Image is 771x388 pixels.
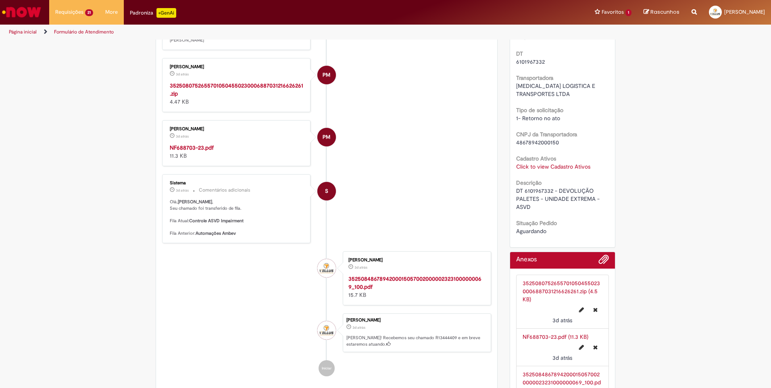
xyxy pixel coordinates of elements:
[552,317,572,324] time: 25/08/2025 14:15:49
[170,181,304,186] div: Sistema
[516,115,560,122] span: 1- Retorno no ato
[170,81,304,106] div: 4.47 KB
[54,29,114,35] a: Formulário de Atendimento
[189,218,244,224] b: Controle ASVD Impairment
[176,134,189,139] time: 25/08/2025 14:15:49
[354,265,367,270] time: 25/08/2025 14:00:10
[588,341,602,354] button: Excluir NF688703-23.pdf
[354,265,367,270] span: 3d atrás
[170,65,304,69] div: [PERSON_NAME]
[724,8,765,15] span: [PERSON_NAME]
[325,181,328,201] span: S
[199,187,250,194] small: Comentários adicionais
[170,199,304,237] p: Olá, , Seu chamado foi transferido de fila. Fila Atual: Fila Anterior:
[176,72,189,77] span: 3d atrás
[552,354,572,361] time: 25/08/2025 14:15:49
[9,29,37,35] a: Página inicial
[650,8,679,16] span: Rascunhos
[85,9,93,16] span: 21
[352,325,365,330] span: 3d atrás
[317,321,336,340] div: Flavio Faria
[574,341,589,354] button: Editar nome de arquivo NF688703-23.pdf
[352,325,365,330] time: 25/08/2025 14:00:30
[6,25,508,40] ul: Trilhas de página
[516,34,530,41] span: BRCH
[162,313,491,352] li: Flavio Faria
[1,4,42,20] img: ServiceNow
[170,144,304,160] div: 11.3 KB
[170,82,303,97] a: 35250807526557010504550230006887031216626261.zip
[644,8,679,16] a: Rascunhos
[176,134,189,139] span: 3d atrás
[523,333,588,340] a: NF688703-23.pdf (11.3 KB)
[55,8,83,16] span: Requisições
[346,335,487,347] p: [PERSON_NAME]! Recebemos seu chamado R13444409 e em breve estaremos atuando.
[156,8,176,18] p: +GenAi
[170,144,214,151] a: NF688703-23.pdf
[130,8,176,18] div: Padroniza
[105,8,118,16] span: More
[516,106,563,114] b: Tipo de solicitação
[516,227,546,235] span: Aguardando
[176,188,189,193] time: 25/08/2025 14:00:33
[523,280,600,303] a: 35250807526557010504550230006887031216626261.zip (4.5 KB)
[516,219,557,227] b: Situação Pedido
[323,127,330,147] span: PM
[348,258,483,263] div: [PERSON_NAME]
[516,58,545,65] span: 6101967332
[176,188,189,193] span: 3d atrás
[552,317,572,324] span: 3d atrás
[598,254,609,269] button: Adicionar anexos
[176,72,189,77] time: 25/08/2025 14:15:49
[516,179,542,186] b: Descrição
[196,230,236,236] b: Automações Ambev
[323,65,330,85] span: PM
[178,199,212,205] b: [PERSON_NAME]
[516,139,559,146] span: 48678942000150
[516,187,601,211] span: DT 6101967332 - DEVOLUÇÃO PALETES - UNIDADE EXTREMA - ASVD
[317,182,336,200] div: System
[348,275,483,299] div: 15.7 KB
[317,128,336,146] div: Paola Machado
[516,256,537,263] h2: Anexos
[317,259,336,277] div: Flavio Faria
[574,303,589,316] button: Editar nome de arquivo 35250807526557010504550230006887031216626261.zip
[516,82,597,98] span: [MEDICAL_DATA] LOGISTICA E TRANSPORTES LTDA
[588,303,602,316] button: Excluir 35250807526557010504550230006887031216626261.zip
[317,66,336,84] div: Paola Machado
[625,9,631,16] span: 1
[346,318,487,323] div: [PERSON_NAME]
[516,131,577,138] b: CNPJ da Transportadora
[170,127,304,131] div: [PERSON_NAME]
[516,155,556,162] b: Cadastro Ativos
[348,275,481,290] a: 35250848678942000150570020000023231000000069_100.pdf
[602,8,624,16] span: Favoritos
[516,74,553,81] b: Transportadora
[552,354,572,361] span: 3d atrás
[516,50,523,57] b: DT
[516,163,590,170] a: Click to view Cadastro Ativos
